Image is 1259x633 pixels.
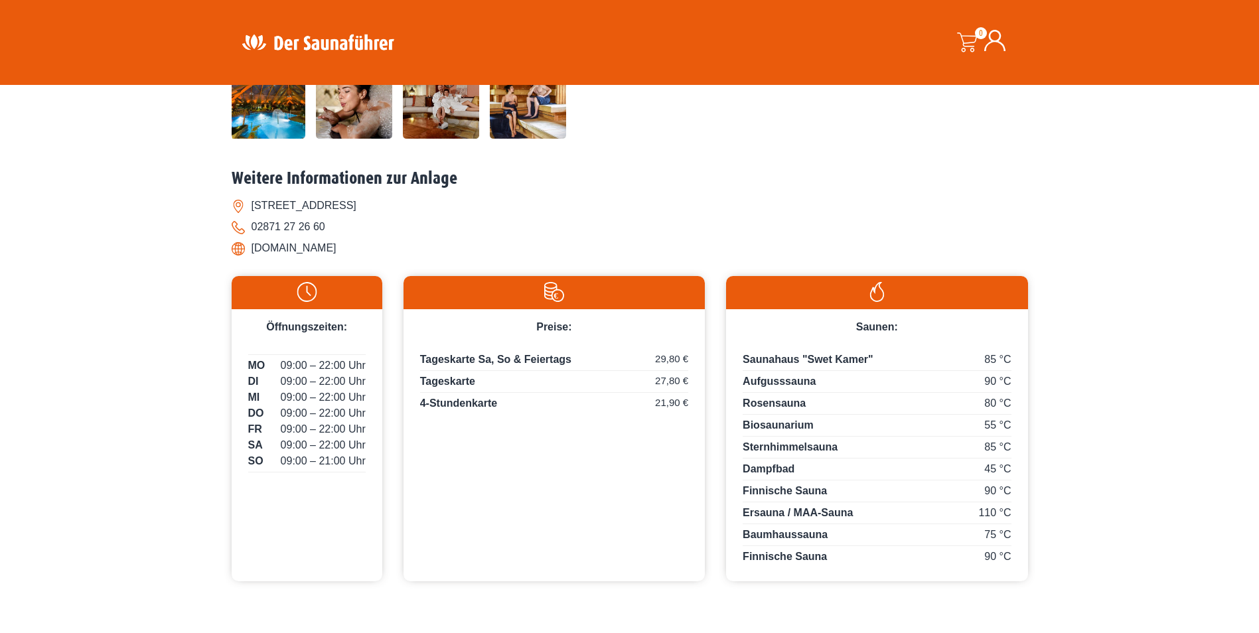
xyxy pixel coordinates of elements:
span: Finnische Sauna [743,551,827,562]
img: Uhr-weiss.svg [238,282,376,302]
span: 09:00 – 22:00 Uhr [281,405,366,421]
span: 09:00 – 21:00 Uhr [281,453,366,469]
span: 09:00 – 22:00 Uhr [281,374,366,389]
span: Baumhaussauna [743,529,828,540]
span: 55 °C [984,417,1011,433]
span: 85 °C [984,352,1011,368]
li: [STREET_ADDRESS] [232,195,1028,216]
span: 09:00 – 22:00 Uhr [281,358,366,374]
p: 4-Stundenkarte [420,395,688,411]
img: Preise-weiss.svg [410,282,698,302]
span: 21,90 € [655,395,688,411]
span: Saunahaus "Swet Kamer" [743,354,873,365]
span: Preise: [536,321,571,332]
span: 09:00 – 22:00 Uhr [281,421,366,437]
span: DI [248,374,259,389]
span: Rosensauna [743,397,806,409]
span: 45 °C [984,461,1011,477]
p: Tageskarte Sa, So & Feiertags [420,352,688,371]
span: 29,80 € [655,352,688,367]
span: FR [248,421,262,437]
span: SO [248,453,263,469]
h2: Weitere Informationen zur Anlage [232,169,1028,189]
span: 27,80 € [655,374,688,389]
span: MO [248,358,265,374]
span: SA [248,437,263,453]
span: 90 °C [984,374,1011,389]
span: Öffnungszeiten: [266,321,347,332]
span: 90 °C [984,549,1011,565]
span: 110 °C [978,505,1011,521]
span: 0 [975,27,987,39]
span: Biosaunarium [743,419,814,431]
li: 02871 27 26 60 [232,216,1028,238]
span: MI [248,389,260,405]
span: 09:00 – 22:00 Uhr [281,389,366,405]
span: 85 °C [984,439,1011,455]
span: 09:00 – 22:00 Uhr [281,437,366,453]
span: Sternhimmelsauna [743,441,838,453]
span: Dampfbad [743,463,794,474]
img: Flamme-weiss.svg [733,282,1021,302]
span: Ersauna / MAA-Sauna [743,507,853,518]
span: Finnische Sauna [743,485,827,496]
span: 75 °C [984,527,1011,543]
span: 90 °C [984,483,1011,499]
p: Tageskarte [420,374,688,393]
span: Aufgusssauna [743,376,816,387]
span: 80 °C [984,395,1011,411]
span: Saunen: [856,321,898,332]
li: [DOMAIN_NAME] [232,238,1028,259]
span: DO [248,405,264,421]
